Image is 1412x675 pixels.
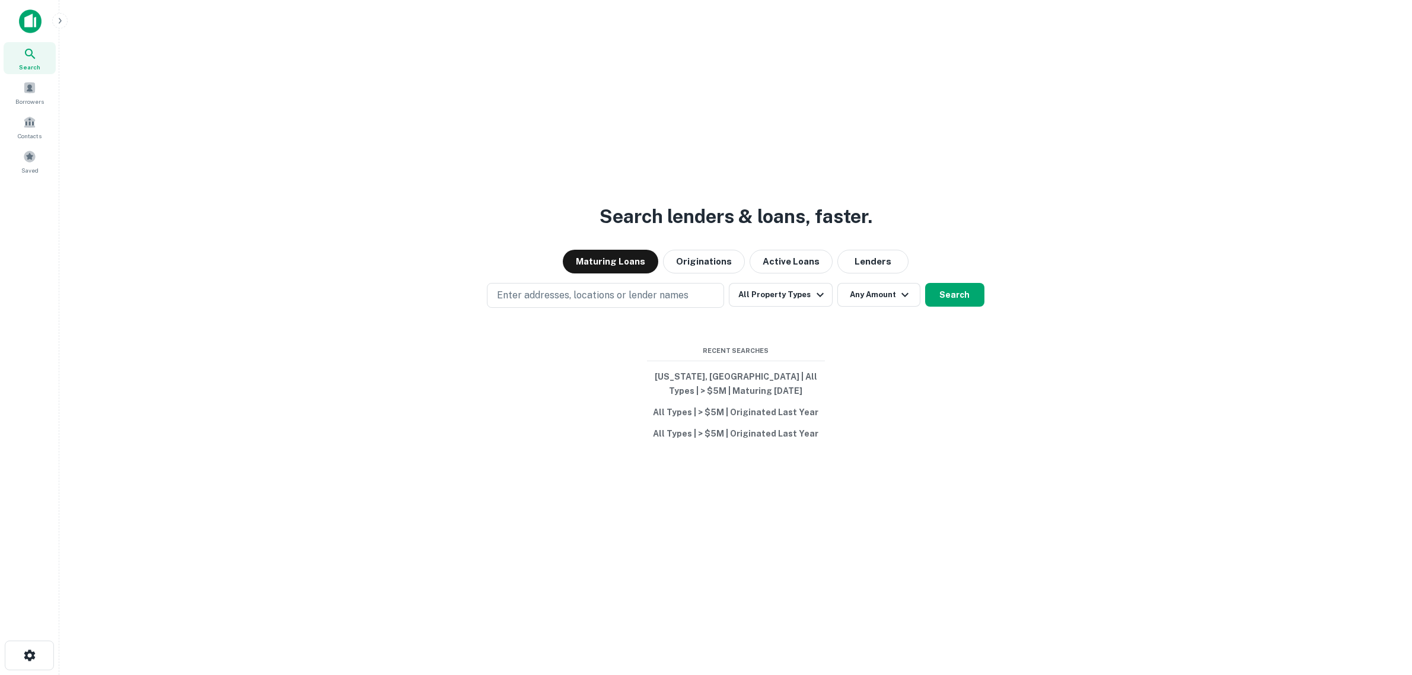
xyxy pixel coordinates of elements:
button: Originations [663,250,745,273]
button: Lenders [837,250,909,273]
button: Enter addresses, locations or lender names [487,283,724,308]
button: Search [925,283,984,307]
p: Enter addresses, locations or lender names [497,288,689,303]
button: Maturing Loans [563,250,658,273]
span: Saved [21,165,39,175]
a: Saved [4,145,56,177]
span: Recent Searches [647,346,825,356]
a: Borrowers [4,77,56,109]
span: Borrowers [15,97,44,106]
button: Any Amount [837,283,920,307]
button: [US_STATE], [GEOGRAPHIC_DATA] | All Types | > $5M | Maturing [DATE] [647,366,825,402]
a: Search [4,42,56,74]
span: Search [19,62,40,72]
button: All Property Types [729,283,832,307]
button: Active Loans [750,250,833,273]
h3: Search lenders & loans, faster. [600,202,872,231]
button: All Types | > $5M | Originated Last Year [647,423,825,444]
a: Contacts [4,111,56,143]
img: capitalize-icon.png [19,9,42,33]
span: Contacts [18,131,42,141]
button: All Types | > $5M | Originated Last Year [647,402,825,423]
iframe: Chat Widget [1353,580,1412,637]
